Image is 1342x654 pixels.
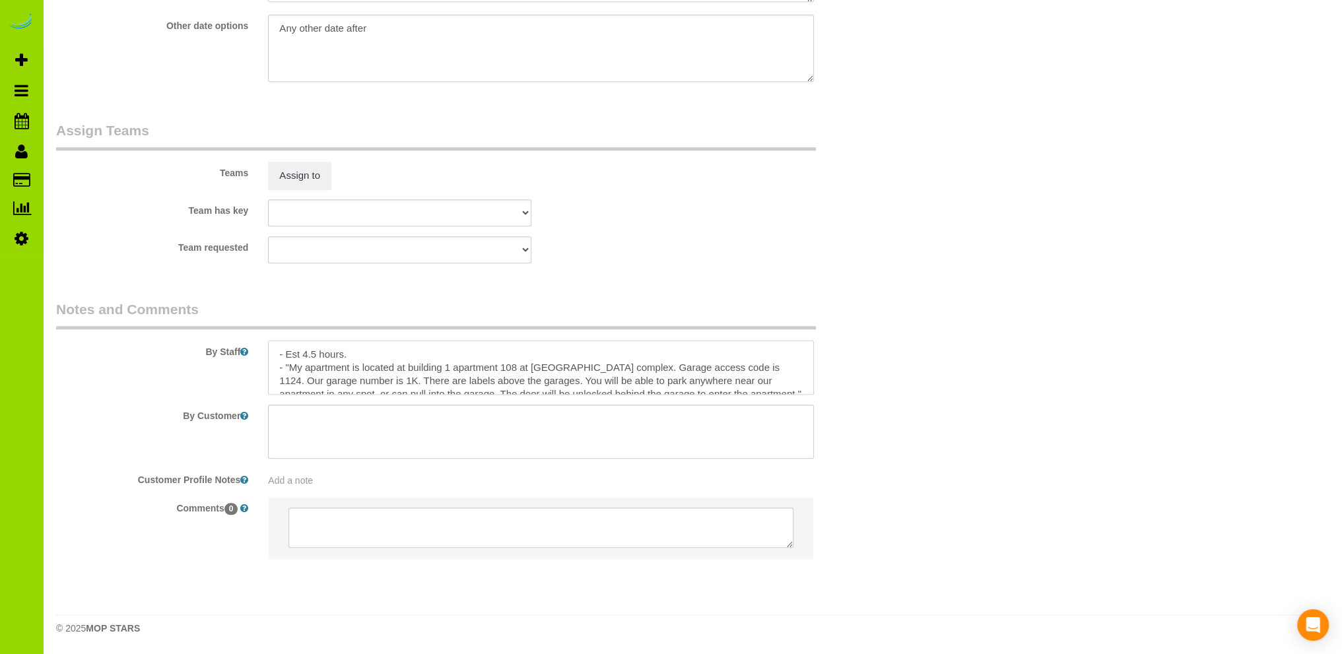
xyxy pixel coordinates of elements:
[56,121,816,150] legend: Assign Teams
[56,300,816,329] legend: Notes and Comments
[46,15,258,32] label: Other date options
[8,13,34,32] img: Automaid Logo
[224,503,238,515] span: 0
[46,199,258,217] label: Team has key
[46,405,258,422] label: By Customer
[86,623,140,634] strong: MOP STARS
[46,162,258,180] label: Teams
[56,622,1329,635] div: © 2025
[46,236,258,254] label: Team requested
[268,475,313,486] span: Add a note
[268,162,331,189] button: Assign to
[46,341,258,358] label: By Staff
[46,497,258,515] label: Comments
[1297,609,1329,641] div: Open Intercom Messenger
[46,469,258,486] label: Customer Profile Notes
